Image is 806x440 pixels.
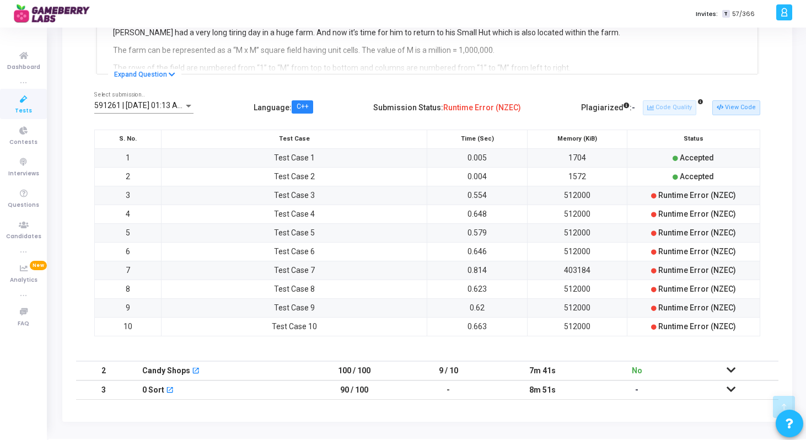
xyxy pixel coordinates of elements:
td: Test Case 9 [161,298,427,317]
span: 591261 | [DATE] 01:13 AM IST (Best) [94,101,221,110]
td: 3 [95,186,162,205]
td: Test Case 7 [161,261,427,280]
span: Accepted [680,172,714,181]
td: 1 [95,148,162,167]
span: No [632,366,642,375]
td: 0.814 [427,261,527,280]
td: 512000 [527,242,627,261]
td: 6 [95,242,162,261]
span: Runtime Error (NZEC) [658,210,736,218]
td: 0.579 [427,223,527,242]
td: 7m 41s [496,361,590,380]
th: S. No. [95,130,162,148]
td: 512000 [527,205,627,223]
td: 0.646 [427,242,527,261]
button: View Code [712,100,760,115]
div: C++ [297,104,309,110]
td: 0.663 [427,317,527,336]
th: Memory (KiB) [527,130,627,148]
td: 0.004 [427,167,527,186]
td: 0.554 [427,186,527,205]
th: Test Case [161,130,427,148]
span: - [632,103,635,112]
mat-icon: open_in_new [166,387,174,395]
td: 9 [95,298,162,317]
td: 512000 [527,298,627,317]
div: Submission Status: [373,99,521,117]
td: 3 [76,380,131,400]
mat-icon: open_in_new [192,368,200,375]
div: Plagiarized : [581,99,635,117]
td: 512000 [527,186,627,205]
td: 4 [95,205,162,223]
td: 9 / 10 [401,361,496,380]
td: 0.648 [427,205,527,223]
span: Runtime Error (NZEC) [658,191,736,200]
span: New [30,261,47,270]
td: 1572 [527,167,627,186]
td: 8 [95,280,162,298]
td: Test Case 2 [161,167,427,186]
span: Accepted [680,153,714,162]
span: Dashboard [7,63,40,72]
span: Runtime Error (NZEC) [658,266,736,275]
th: Status [627,130,760,148]
td: Test Case 1 [161,148,427,167]
span: Interviews [8,169,39,179]
td: Test Case 6 [161,242,427,261]
td: - [401,380,496,400]
button: Expand Question [108,69,181,80]
span: - [635,385,638,394]
span: Runtime Error (NZEC) [658,322,736,331]
td: 403184 [527,261,627,280]
label: Invites: [696,9,718,19]
td: 512000 [527,317,627,336]
td: 512000 [527,223,627,242]
td: 90 / 100 [307,380,401,400]
td: 8m 51s [496,380,590,400]
span: Candidates [6,232,41,242]
span: 57/366 [732,9,755,19]
span: Runtime Error (NZEC) [658,247,736,256]
td: 0.62 [427,298,527,317]
td: 2 [76,361,131,380]
td: Test Case 10 [161,317,427,336]
td: Test Case 4 [161,205,427,223]
td: 100 / 100 [307,361,401,380]
span: Runtime Error (NZEC) [658,303,736,312]
span: Runtime Error (NZEC) [443,103,521,112]
td: 1704 [527,148,627,167]
span: FAQ [18,319,29,329]
td: Test Case 8 [161,280,427,298]
span: Questions [8,201,39,210]
td: 512000 [527,280,627,298]
span: Analytics [10,276,37,285]
td: 0.623 [427,280,527,298]
th: Time (Sec) [427,130,527,148]
td: 2 [95,167,162,186]
span: Contests [9,138,37,147]
div: 0 Sort [142,381,164,399]
button: Code Quality [643,100,696,115]
span: T [722,10,729,18]
td: 0.005 [427,148,527,167]
td: Test Case 5 [161,223,427,242]
span: Runtime Error (NZEC) [658,285,736,293]
span: Tests [15,106,32,116]
td: Test Case 3 [161,186,427,205]
td: 7 [95,261,162,280]
div: Candy Shops [142,362,190,380]
div: Language : [254,99,314,117]
span: Runtime Error (NZEC) [658,228,736,237]
td: 5 [95,223,162,242]
td: 10 [95,317,162,336]
img: logo [14,3,96,25]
